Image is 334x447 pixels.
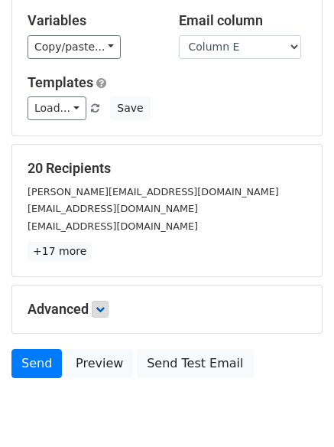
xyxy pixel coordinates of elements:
h5: Variables [28,12,156,29]
a: Templates [28,74,93,90]
a: Send Test Email [137,349,253,378]
a: Send [11,349,62,378]
button: Save [110,96,150,120]
h5: Advanced [28,301,306,318]
small: [EMAIL_ADDRESS][DOMAIN_NAME] [28,203,198,214]
a: Load... [28,96,86,120]
a: Preview [66,349,133,378]
a: Copy/paste... [28,35,121,59]
h5: 20 Recipients [28,160,306,177]
small: [PERSON_NAME][EMAIL_ADDRESS][DOMAIN_NAME] [28,186,279,197]
a: +17 more [28,242,92,261]
h5: Email column [179,12,307,29]
iframe: Chat Widget [258,374,334,447]
small: [EMAIL_ADDRESS][DOMAIN_NAME] [28,220,198,232]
